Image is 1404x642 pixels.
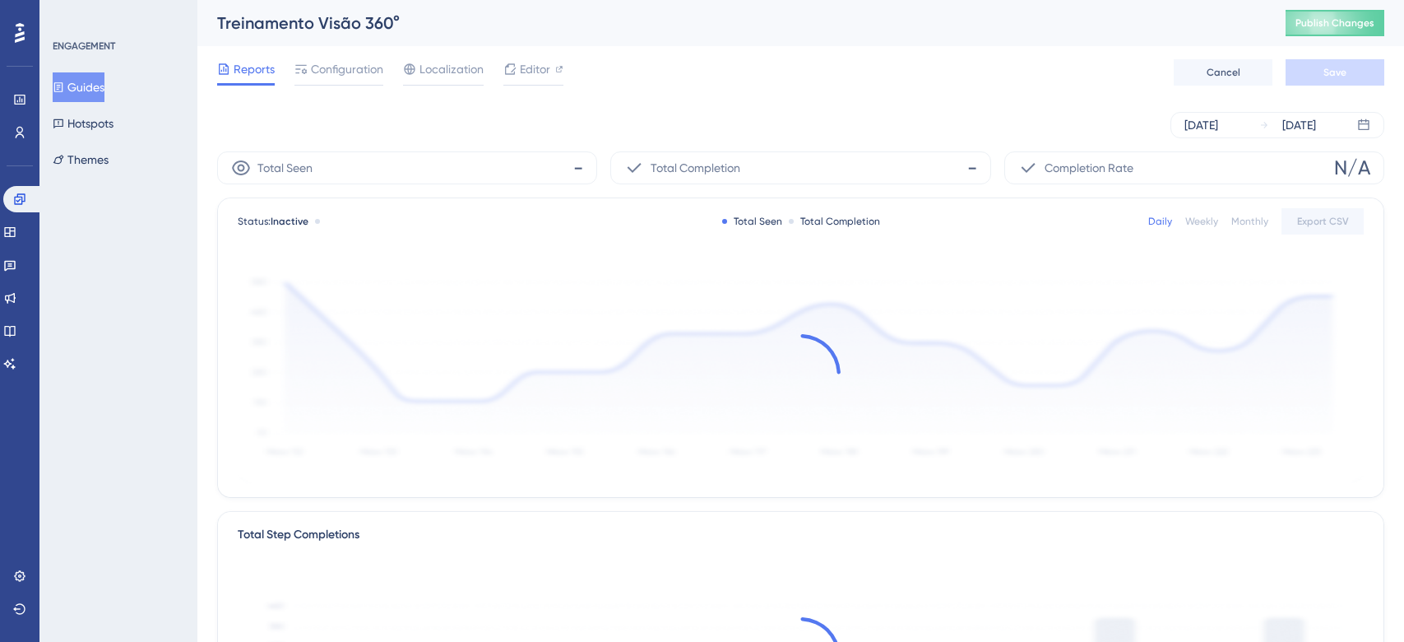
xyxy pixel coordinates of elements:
span: Status: [238,215,308,228]
div: Monthly [1231,215,1268,228]
span: Localization [419,59,484,79]
span: - [573,155,583,181]
button: Cancel [1174,59,1272,86]
span: N/A [1334,155,1370,181]
div: Total Step Completions [238,525,359,545]
div: Daily [1148,215,1172,228]
div: Total Completion [789,215,880,228]
div: [DATE] [1184,115,1218,135]
button: Themes [53,145,109,174]
button: Save [1286,59,1384,86]
span: Export CSV [1297,215,1349,228]
button: Hotspots [53,109,114,138]
div: Total Seen [722,215,782,228]
span: Save [1323,66,1346,79]
div: Weekly [1185,215,1218,228]
span: Editor [520,59,550,79]
span: Cancel [1207,66,1240,79]
button: Guides [53,72,104,102]
span: Configuration [311,59,383,79]
span: Publish Changes [1295,16,1374,30]
span: Total Seen [257,158,313,178]
span: Inactive [271,216,308,227]
div: Treinamento Visão 360° [217,12,1244,35]
span: Reports [234,59,275,79]
div: [DATE] [1282,115,1316,135]
span: - [967,155,977,181]
span: Completion Rate [1045,158,1133,178]
span: Total Completion [651,158,740,178]
div: ENGAGEMENT [53,40,115,53]
button: Export CSV [1281,208,1364,235]
button: Publish Changes [1286,10,1384,36]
